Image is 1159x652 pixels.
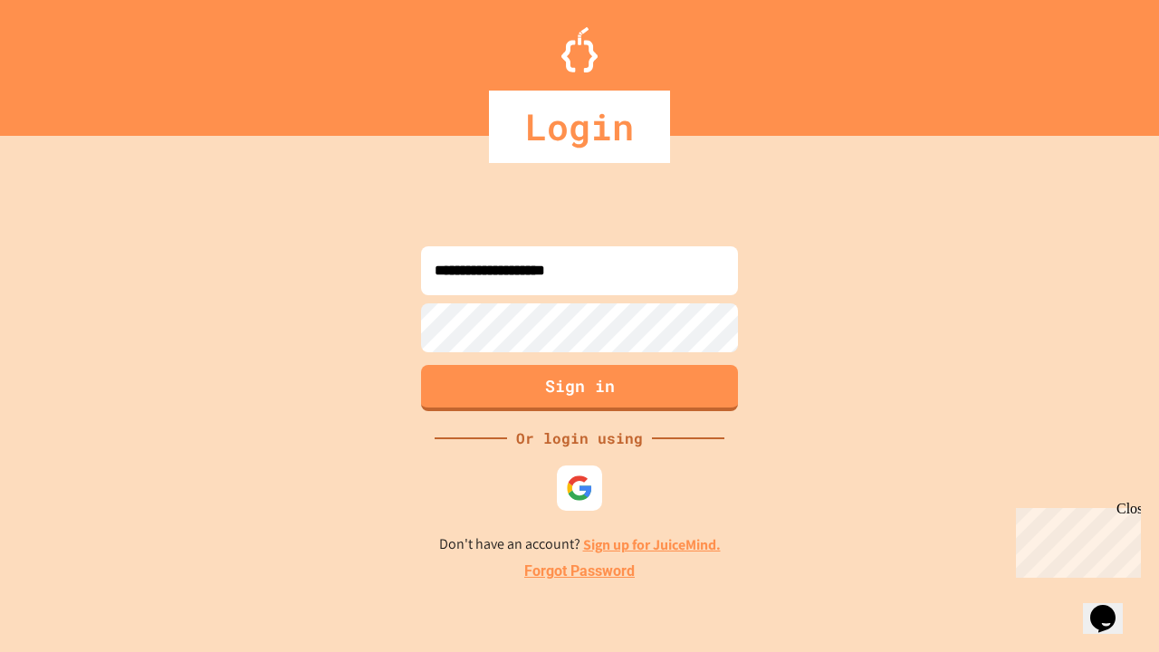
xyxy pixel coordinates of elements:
div: Or login using [507,427,652,449]
a: Forgot Password [524,561,635,582]
iframe: chat widget [1009,501,1141,578]
iframe: chat widget [1083,580,1141,634]
div: Chat with us now!Close [7,7,125,115]
img: Logo.svg [561,27,598,72]
img: google-icon.svg [566,475,593,502]
div: Login [489,91,670,163]
button: Sign in [421,365,738,411]
a: Sign up for JuiceMind. [583,535,721,554]
p: Don't have an account? [439,533,721,556]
